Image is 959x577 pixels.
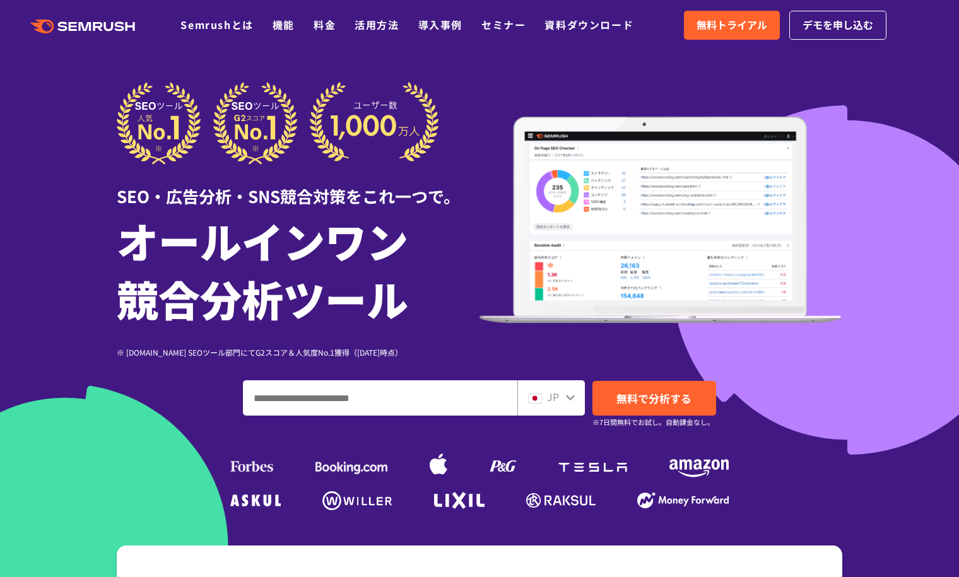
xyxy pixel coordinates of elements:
span: JP [547,389,559,404]
a: 導入事例 [418,17,462,32]
a: 無料トライアル [684,11,780,40]
a: 活用方法 [355,17,399,32]
a: 無料で分析する [592,381,716,416]
div: SEO・広告分析・SNS競合対策をこれ一つで。 [117,165,479,208]
div: ※ [DOMAIN_NAME] SEOツール部門にてG2スコア＆人気度No.1獲得（[DATE]時点） [117,346,479,358]
a: 機能 [273,17,295,32]
input: ドメイン、キーワードまたはURLを入力してください [244,381,517,415]
a: デモを申し込む [789,11,886,40]
a: セミナー [481,17,526,32]
a: 資料ダウンロード [544,17,633,32]
small: ※7日間無料でお試し。自動課金なし。 [592,416,714,428]
h1: オールインワン 競合分析ツール [117,211,479,327]
a: Semrushとは [180,17,253,32]
a: 料金 [314,17,336,32]
span: 無料で分析する [616,390,691,406]
span: デモを申し込む [803,17,873,33]
span: 無料トライアル [697,17,767,33]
